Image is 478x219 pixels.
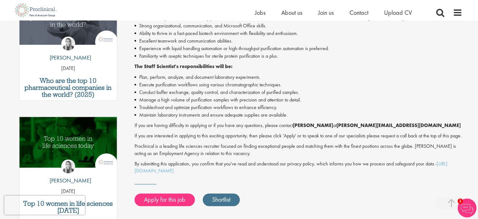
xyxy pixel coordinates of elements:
li: Excellent teamwork and communication abilities. [135,37,462,45]
a: Link to a post [19,117,117,173]
span: 1 [458,199,463,204]
img: Top 10 women in life sciences today [19,117,117,168]
a: Hannah Burke [PERSON_NAME] [45,159,91,188]
li: Manage a high volume of purification samples with precision and attention to detail. [135,96,462,104]
p: [PERSON_NAME] [45,54,91,62]
p: Proclinical is a leading life sciences recruiter focused on finding exceptional people and matchi... [135,143,462,157]
strong: [PERSON_NAME][EMAIL_ADDRESS][DOMAIN_NAME] [337,122,461,129]
a: Who are the top 10 pharmaceutical companies in the world? (2025) [23,77,114,98]
a: Jobs [255,9,266,17]
img: Hannah Burke [61,37,75,50]
li: Strong organizational, communication, and Microsoft Office skills. [135,22,462,30]
a: Shortlist [203,193,240,206]
li: Plan, perform, analyze, and document laboratory experiments. [135,73,462,81]
p: [PERSON_NAME] [45,176,91,185]
a: [URL][DOMAIN_NAME] [135,160,448,174]
li: Ability to thrive in a fast-paced biotech environment with flexibility and enthusiasm. [135,30,462,37]
a: Apply for this job [135,193,195,206]
li: Conduct buffer exchange, quality control, and characterization of purified samples. [135,89,462,96]
a: Hannah Burke [PERSON_NAME] [45,37,91,65]
a: Join us [318,9,334,17]
a: About us [281,9,302,17]
img: Chatbot [458,199,476,217]
img: Hannah Burke [61,159,75,173]
a: Contact [349,9,368,17]
li: Maintain laboratory instruments and ensure adequate supplies are available. [135,111,462,119]
li: Execute purification workflows using various chromatographic techniques. [135,81,462,89]
strong: [PERSON_NAME] [293,122,333,129]
iframe: reCAPTCHA [4,196,85,215]
li: Experience with liquid handling automation or high-throughput purification automation is preferred. [135,45,462,52]
p: If you are interested in applying to this exciting opportunity, then please click 'Apply' or to s... [135,132,462,140]
p: [DATE] [19,65,117,72]
li: Familiarity with aseptic techniques for sterile protein purification is a plus. [135,52,462,60]
p: [DATE] [19,188,117,195]
p: If you are having difficulty in applying or if you have any questions, please contact at [135,122,462,129]
p: By submitting this application, you confirm that you've read and understood our privacy policy, w... [135,160,462,175]
li: Troubleshoot and optimize purification workflows to enhance efficiency. [135,104,462,111]
strong: The Staff Scientist's responsibilities will be: [135,63,233,70]
a: Upload CV [384,9,412,17]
